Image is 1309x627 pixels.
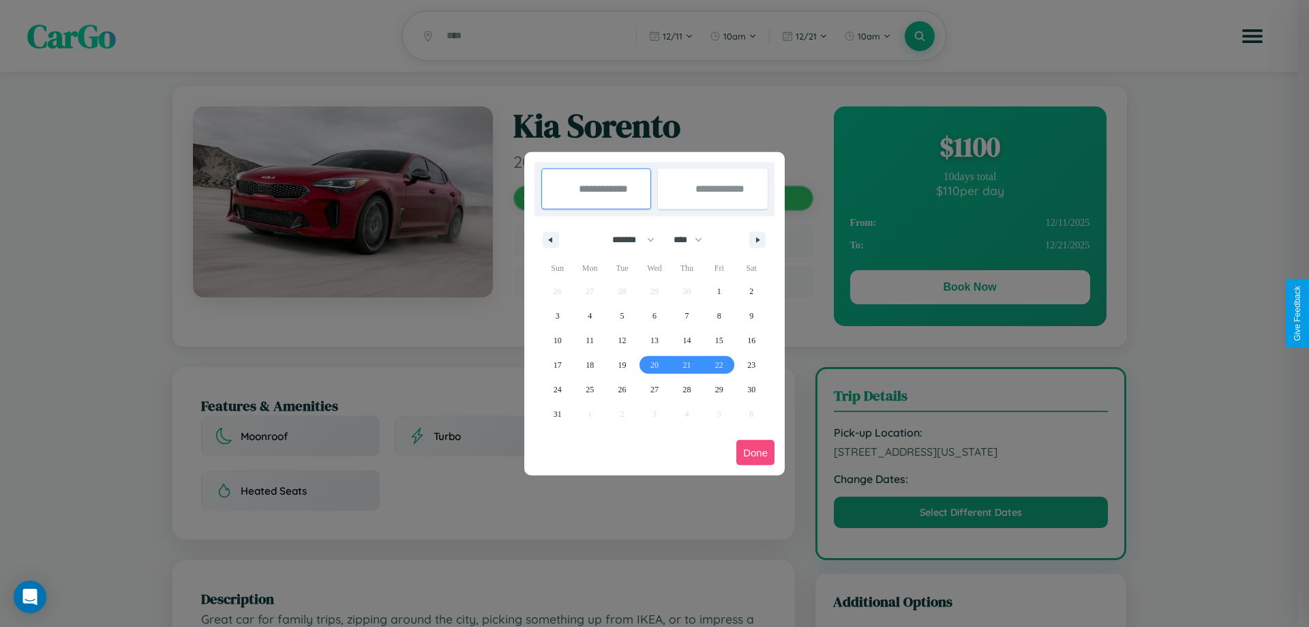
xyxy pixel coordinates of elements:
button: 12 [606,328,638,353]
div: Give Feedback [1293,286,1302,341]
button: 7 [671,304,703,328]
button: 2 [736,279,768,304]
button: 27 [638,377,670,402]
button: 11 [573,328,605,353]
span: 18 [586,353,594,377]
span: Fri [703,257,735,279]
span: 29 [715,377,723,402]
span: 31 [554,402,562,426]
button: 28 [671,377,703,402]
span: Tue [606,257,638,279]
div: Open Intercom Messenger [14,581,46,613]
span: 12 [618,328,627,353]
span: 11 [586,328,594,353]
button: 8 [703,304,735,328]
span: 10 [554,328,562,353]
span: Wed [638,257,670,279]
span: 22 [715,353,723,377]
button: 25 [573,377,605,402]
button: 31 [541,402,573,426]
button: Done [736,440,774,465]
span: Sat [736,257,768,279]
span: 23 [747,353,755,377]
span: 20 [650,353,659,377]
span: 24 [554,377,562,402]
span: 28 [682,377,691,402]
span: 30 [747,377,755,402]
span: 26 [618,377,627,402]
button: 3 [541,304,573,328]
button: 30 [736,377,768,402]
button: 6 [638,304,670,328]
span: 7 [684,304,689,328]
button: 13 [638,328,670,353]
button: 26 [606,377,638,402]
button: 17 [541,353,573,377]
span: 5 [620,304,625,328]
span: 15 [715,328,723,353]
button: 22 [703,353,735,377]
button: 10 [541,328,573,353]
span: 14 [682,328,691,353]
button: 23 [736,353,768,377]
span: 1 [717,279,721,304]
button: 19 [606,353,638,377]
span: 16 [747,328,755,353]
span: 25 [586,377,594,402]
span: 2 [749,279,753,304]
span: 9 [749,304,753,328]
button: 5 [606,304,638,328]
span: 21 [682,353,691,377]
button: 18 [573,353,605,377]
span: Sun [541,257,573,279]
span: 3 [556,304,560,328]
button: 21 [671,353,703,377]
span: 17 [554,353,562,377]
button: 20 [638,353,670,377]
span: 4 [588,304,592,328]
span: 6 [652,304,657,328]
button: 1 [703,279,735,304]
span: Mon [573,257,605,279]
span: 27 [650,377,659,402]
button: 9 [736,304,768,328]
span: Thu [671,257,703,279]
span: 19 [618,353,627,377]
span: 13 [650,328,659,353]
button: 14 [671,328,703,353]
button: 29 [703,377,735,402]
span: 8 [717,304,721,328]
button: 15 [703,328,735,353]
button: 4 [573,304,605,328]
button: 24 [541,377,573,402]
button: 16 [736,328,768,353]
